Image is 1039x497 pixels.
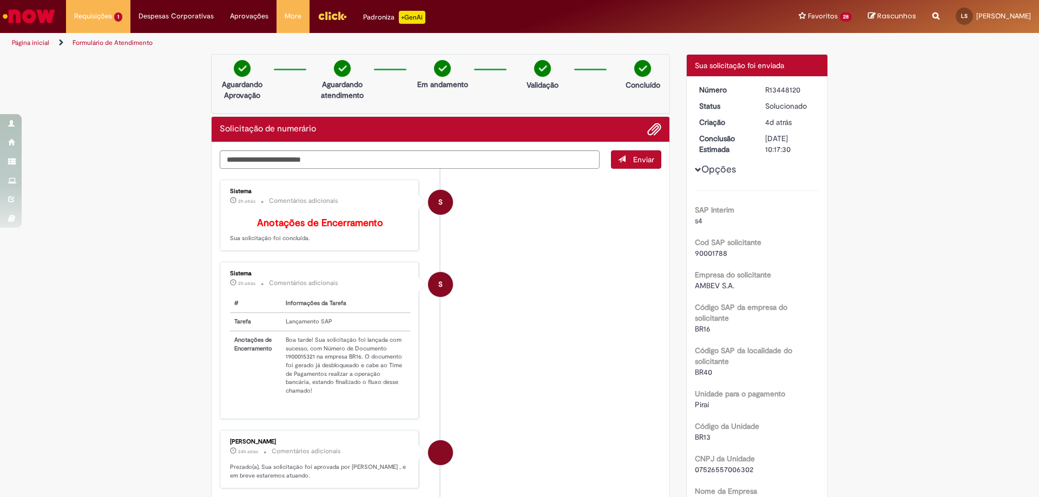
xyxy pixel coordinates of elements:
[238,280,255,287] time: 29/08/2025 13:29:08
[230,313,281,331] th: Tarefa
[428,272,453,297] div: System
[695,281,734,290] span: AMBEV S.A.
[527,79,558,90] p: Validação
[281,331,410,400] td: Boa tarde! Sua solicitação foi lançada com sucesso, com Número de Documento 1900015321 na empresa...
[428,440,453,465] div: Bruna De Souza Rocha
[695,324,711,334] span: BR16
[269,196,338,206] small: Comentários adicionais
[269,279,338,288] small: Comentários adicionais
[695,432,711,442] span: BR13
[611,150,661,169] button: Enviar
[691,117,758,128] dt: Criação
[318,8,347,24] img: click_logo_yellow_360x200.png
[220,150,600,169] textarea: Digite sua mensagem aqui...
[230,463,410,480] p: Prezado(a), Sua solicitação foi aprovada por [PERSON_NAME] , e em breve estaremos atuando.
[695,465,753,474] span: 07526557006302
[8,33,685,53] ul: Trilhas de página
[428,190,453,215] div: System
[316,79,369,101] p: Aguardando atendimento
[281,313,410,331] td: Lançamento SAP
[633,155,654,164] span: Enviar
[238,198,255,204] time: 29/08/2025 13:29:10
[399,11,425,24] p: +GenAi
[114,12,122,22] span: 1
[417,79,468,90] p: Em andamento
[695,454,755,463] b: CNPJ da Unidade
[961,12,968,19] span: LS
[272,447,341,456] small: Comentários adicionais
[695,216,702,226] span: s4
[765,101,816,111] div: Solucionado
[765,117,792,127] time: 26/08/2025 12:19:41
[765,117,792,127] span: 4d atrás
[230,331,281,400] th: Anotações de Encerramento
[230,11,268,22] span: Aprovações
[868,11,916,22] a: Rascunhos
[534,60,551,77] img: check-circle-green.png
[230,188,410,195] div: Sistema
[434,60,451,77] img: check-circle-green.png
[363,11,425,24] div: Padroniza
[281,295,410,313] th: Informações da Tarefa
[765,117,816,128] div: 26/08/2025 12:19:41
[73,38,153,47] a: Formulário de Atendimento
[691,101,758,111] dt: Status
[976,11,1031,21] span: [PERSON_NAME]
[285,11,301,22] span: More
[695,389,785,399] b: Unidade para o pagamento
[765,133,816,155] div: [DATE] 10:17:30
[695,205,734,215] b: SAP Interim
[695,248,727,258] span: 90001788
[238,448,258,455] span: 24h atrás
[695,61,784,70] span: Sua solicitação foi enviada
[238,448,258,455] time: 28/08/2025 15:50:37
[695,237,761,247] b: Cod SAP solicitante
[230,270,410,277] div: Sistema
[840,12,852,22] span: 28
[230,218,410,243] p: Sua solicitação foi concluída.
[230,295,281,313] th: #
[695,367,712,377] span: BR40
[438,189,443,215] span: S
[691,84,758,95] dt: Número
[139,11,214,22] span: Despesas Corporativas
[808,11,838,22] span: Favoritos
[238,280,255,287] span: 2h atrás
[12,38,49,47] a: Página inicial
[765,84,816,95] div: R13448120
[691,133,758,155] dt: Conclusão Estimada
[74,11,112,22] span: Requisições
[877,11,916,21] span: Rascunhos
[695,421,759,431] b: Código da Unidade
[230,439,410,445] div: [PERSON_NAME]
[1,5,57,27] img: ServiceNow
[634,60,651,77] img: check-circle-green.png
[216,79,268,101] p: Aguardando Aprovação
[647,122,661,136] button: Adicionar anexos
[695,486,757,496] b: Nome da Empresa
[238,198,255,204] span: 2h atrás
[438,271,443,297] span: S
[257,217,383,229] b: Anotações de Encerramento
[234,60,251,77] img: check-circle-green.png
[695,400,709,409] span: Piraí
[695,270,771,280] b: Empresa do solicitante
[626,79,660,90] p: Concluído
[695,346,792,366] b: Código SAP da localidade do solicitante
[334,60,351,77] img: check-circle-green.png
[695,302,787,323] b: Código SAP da empresa do solicitante
[220,124,316,134] h2: Solicitação de numerário Histórico de tíquete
